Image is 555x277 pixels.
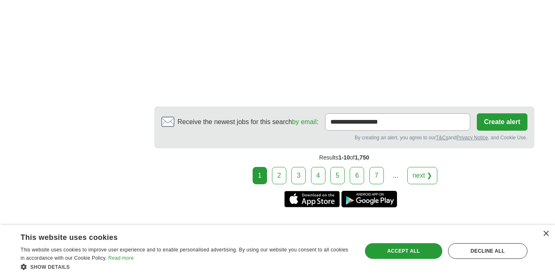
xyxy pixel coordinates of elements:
button: Create alert [477,113,527,131]
a: next ❯ [407,167,438,184]
a: Get the Android app [341,191,397,207]
a: by email [292,118,317,125]
div: Results of [154,148,534,167]
span: 1,750 [355,154,369,161]
a: 7 [369,167,384,184]
a: Privacy Notice [456,135,488,141]
div: 1 [253,167,267,184]
div: Close [543,231,549,237]
a: 2 [272,167,286,184]
a: 3 [291,167,306,184]
div: Show details [21,263,352,271]
span: Show details [30,264,70,270]
span: Receive the newest jobs for this search : [178,117,318,127]
div: Decline all [448,243,527,259]
a: 6 [350,167,364,184]
a: T&Cs [436,135,448,141]
a: 5 [330,167,345,184]
div: This website uses cookies [21,230,331,242]
a: Read more, opens a new window [108,255,134,261]
span: This website uses cookies to improve user experience and to enable personalised advertising. By u... [21,247,348,261]
div: ... [387,167,404,184]
a: 4 [311,167,325,184]
div: Accept all [365,243,442,259]
div: By creating an alert, you agree to our and , and Cookie Use. [161,134,527,141]
a: Get the iPhone app [284,191,340,207]
span: 1-10 [338,154,350,161]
